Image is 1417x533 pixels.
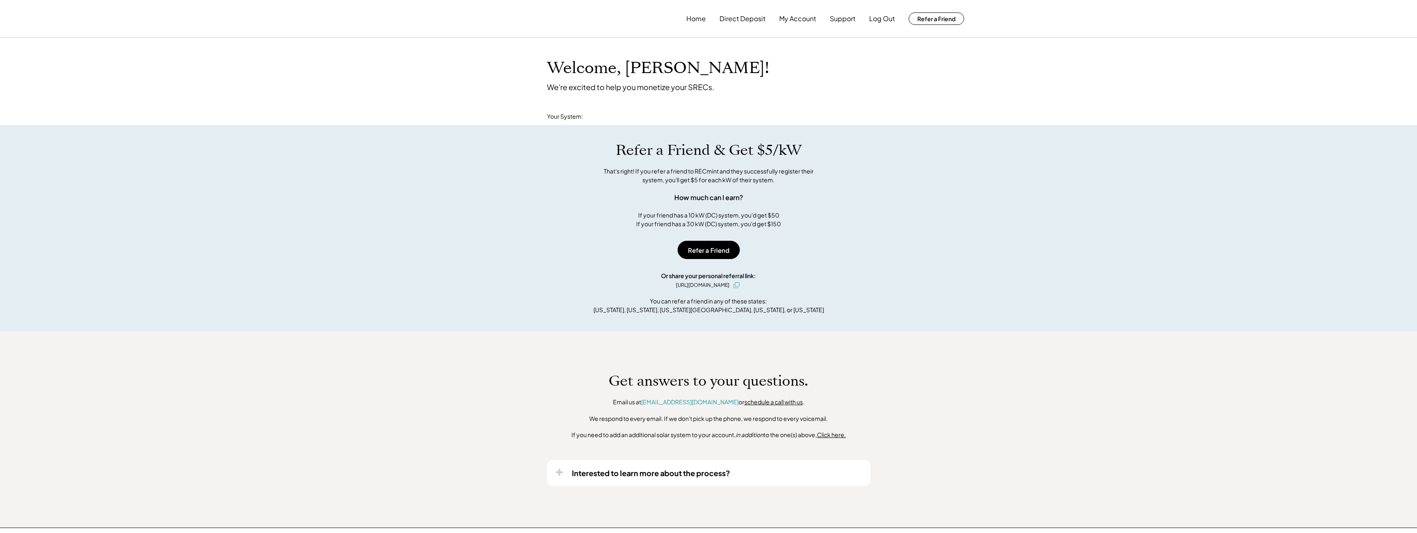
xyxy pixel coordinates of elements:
[636,211,781,228] div: If your friend has a 10 kW (DC) system, you'd get $50 If your friend has a 30 kW (DC) system, you...
[744,398,803,406] a: schedule a call with us
[676,281,729,289] div: [URL][DOMAIN_NAME]
[641,398,739,406] a: [EMAIL_ADDRESS][DOMAIN_NAME]
[732,280,741,290] button: click to copy
[616,142,802,159] h1: Refer a Friend & Get $5/kW
[609,372,808,390] h1: Get answers to your questions.
[453,14,522,24] img: yH5BAEAAAAALAAAAAABAAEAAAIBRAA7
[779,10,816,27] button: My Account
[830,10,856,27] button: Support
[547,82,714,92] div: We're excited to help you monetize your SRECs.
[547,59,769,78] h1: Welcome, [PERSON_NAME]!
[869,10,895,27] button: Log Out
[674,193,743,203] div: How much can I earn?
[595,167,823,184] div: That's right! If you refer a friend to RECmint and they successfully register their system, you'l...
[909,12,964,25] button: Refer a Friend
[593,297,824,314] div: You can refer a friend in any of these states: [US_STATE], [US_STATE], [US_STATE][GEOGRAPHIC_DATA...
[719,10,766,27] button: Direct Deposit
[572,468,730,478] div: Interested to learn more about the process?
[817,431,846,438] u: Click here.
[736,431,763,438] em: in addition
[678,241,740,259] button: Refer a Friend
[589,415,828,423] div: We respond to every email. If we don't pick up the phone, we respond to every voicemail.
[547,112,583,121] div: Your System:
[571,431,846,439] div: If you need to add an additional solar system to your account, to the one(s) above,
[661,271,756,280] div: Or share your personal referral link:
[613,398,805,406] div: Email us at or .
[686,10,706,27] button: Home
